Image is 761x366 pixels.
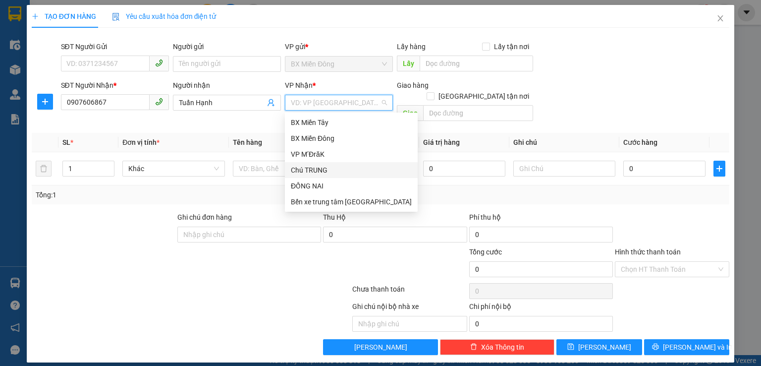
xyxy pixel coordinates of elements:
span: Xóa Thông tin [481,342,524,353]
span: phone [155,98,163,106]
input: Dọc đường [420,56,533,71]
input: Ghi Chú [513,161,615,177]
span: VP Nhận [285,81,313,89]
input: Ghi chú đơn hàng [177,227,321,243]
input: VD: Bàn, Ghế [233,161,335,177]
button: plus [713,161,725,177]
input: Nhập ghi chú [352,316,467,332]
div: Chú TRUNG [291,165,412,176]
button: [PERSON_NAME] [323,339,437,355]
span: Cước hàng [623,138,657,146]
span: Giao hàng [397,81,429,89]
div: SĐT Người Nhận [61,80,169,91]
div: Chưa thanh toán [351,284,468,301]
img: icon [112,13,120,21]
button: deleteXóa Thông tin [440,339,554,355]
span: Đơn vị tính [122,138,160,146]
span: Lấy [397,56,420,71]
input: Dọc đường [423,105,533,121]
label: Ghi chú đơn hàng [177,213,232,221]
span: Thu Hộ [323,213,346,221]
span: phone [155,59,163,67]
div: Bến xe trung tâm Đà Nẵng [285,194,418,210]
div: Người gửi [173,41,281,52]
span: Lấy tận nơi [490,41,533,52]
span: BX Miền Đông [291,57,387,71]
span: Giao [397,105,423,121]
button: save[PERSON_NAME] [556,339,642,355]
div: BX Miền Đông [285,130,418,146]
span: Tên hàng [233,138,262,146]
th: Ghi chú [509,133,619,152]
span: SL [62,138,70,146]
span: plus [32,13,39,20]
span: user-add [267,99,275,107]
button: delete [36,161,52,177]
span: [PERSON_NAME] và In [663,342,732,353]
div: ĐỒNG NAI [291,181,412,191]
button: Close [707,5,734,33]
span: save [567,343,574,351]
span: plus [38,98,53,106]
div: Người nhận [173,80,281,91]
div: Tổng: 1 [36,189,294,200]
div: BX Miền Tây [291,117,412,128]
span: Giá trị hàng [423,138,460,146]
input: 0 [423,161,505,177]
span: Yêu cầu xuất hóa đơn điện tử [112,12,217,20]
button: printer[PERSON_NAME] và In [644,339,730,355]
span: TẠO ĐƠN HÀNG [32,12,96,20]
div: BX Miền Tây [285,115,418,130]
span: close [716,14,724,22]
span: plus [714,165,725,173]
div: Ghi chú nội bộ nhà xe [352,301,467,316]
label: Hình thức thanh toán [615,248,681,256]
span: [GEOGRAPHIC_DATA] tận nơi [435,91,533,102]
span: [PERSON_NAME] [578,342,631,353]
span: [PERSON_NAME] [354,342,407,353]
div: Chú TRUNG [285,162,418,178]
div: ĐỒNG NAI [285,178,418,194]
button: plus [37,94,53,110]
div: Phí thu hộ [469,212,613,227]
span: Tổng cước [469,248,502,256]
div: VP gửi [285,41,393,52]
div: Bến xe trung tâm [GEOGRAPHIC_DATA] [291,196,412,207]
div: VP M’ĐrăK [291,149,412,160]
div: VP M’ĐrăK [285,146,418,162]
span: Khác [128,161,218,176]
span: delete [470,343,477,351]
div: Chi phí nội bộ [469,301,613,316]
div: BX Miền Đông [291,133,412,144]
span: Lấy hàng [397,43,426,51]
span: printer [652,343,659,351]
div: SĐT Người Gửi [61,41,169,52]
